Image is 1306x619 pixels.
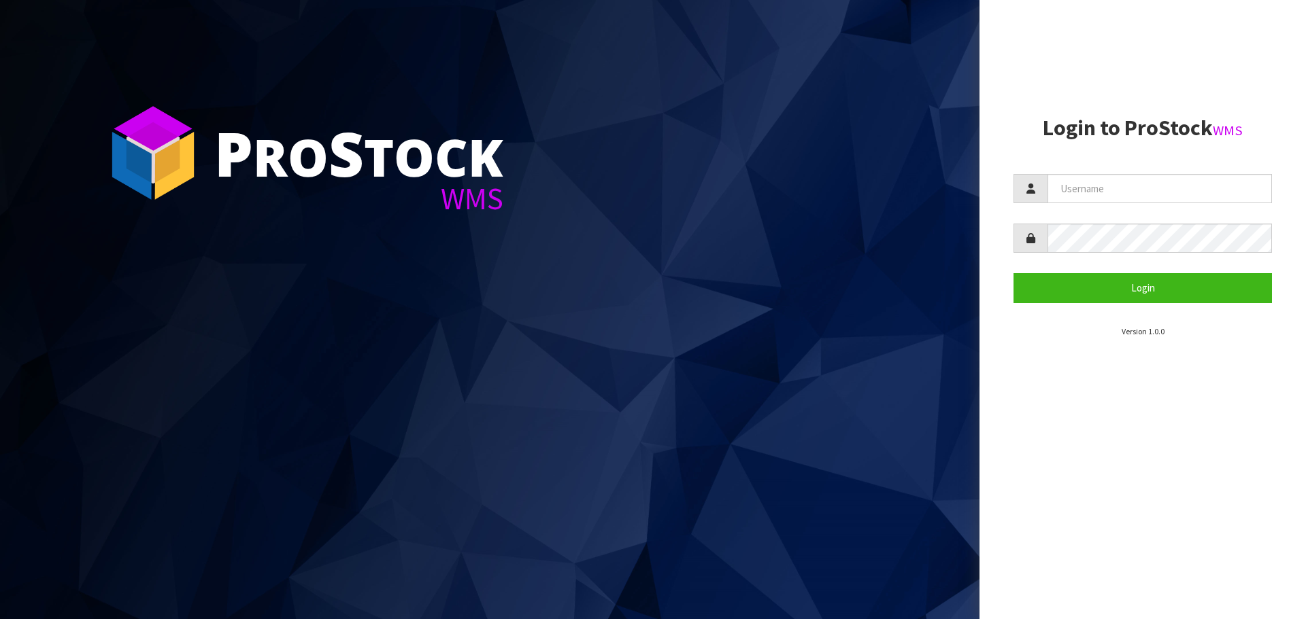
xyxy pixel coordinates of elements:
[329,111,364,194] span: S
[1213,122,1243,139] small: WMS
[1014,116,1272,140] h2: Login to ProStock
[1048,174,1272,203] input: Username
[214,111,253,194] span: P
[102,102,204,204] img: ProStock Cube
[214,122,503,183] div: ro tock
[1014,273,1272,302] button: Login
[1122,326,1165,336] small: Version 1.0.0
[214,183,503,214] div: WMS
